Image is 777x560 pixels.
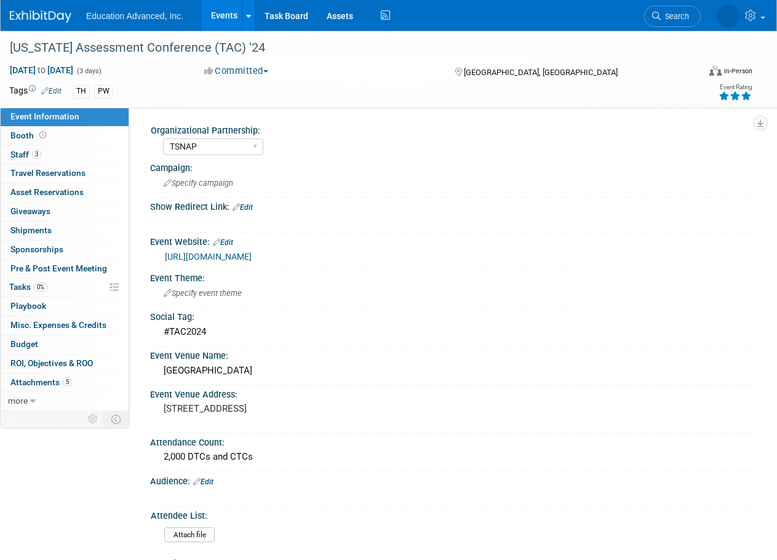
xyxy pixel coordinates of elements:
span: Asset Reservations [10,187,84,197]
div: Attendance Count: [150,433,752,449]
div: Event Website: [150,233,752,249]
a: ROI, Objectives & ROO [1,354,129,373]
div: In-Person [723,66,752,76]
span: Staff [10,150,41,159]
span: Giveaways [10,206,50,216]
a: Misc. Expenses & Credits [1,316,129,335]
a: Sponsorships [1,241,129,259]
span: Booth not reserved yet [37,130,49,140]
span: [GEOGRAPHIC_DATA], [GEOGRAPHIC_DATA] [464,68,618,77]
div: Event Format [644,64,752,82]
div: PW [94,85,113,98]
pre: [STREET_ADDRESS] [164,403,388,414]
span: Travel Reservations [10,168,86,178]
div: [GEOGRAPHIC_DATA] [159,361,743,380]
a: Search [644,6,701,27]
div: Audience: [150,472,752,488]
div: [US_STATE] Assessment Conference (TAC) '24 [6,37,689,59]
span: Budget [10,339,38,349]
span: Education Advanced, Inc. [86,11,183,21]
a: Playbook [1,297,129,316]
a: Budget [1,335,129,354]
div: #TAC2024 [159,322,743,342]
img: ExhibitDay [10,10,71,23]
a: Edit [213,238,233,247]
div: TH [73,85,90,98]
span: [DATE] [DATE] [9,65,74,76]
a: Event Information [1,108,129,126]
span: 3 [32,150,41,159]
a: Booth [1,127,129,145]
div: Show Redirect Link: [150,198,752,214]
div: Event Venue Address: [150,385,752,401]
span: Search [661,12,689,21]
span: Misc. Expenses & Credits [10,320,106,330]
a: [URL][DOMAIN_NAME] [165,252,252,262]
a: Edit [41,87,62,95]
span: (3 days) [76,67,102,75]
a: Shipments [1,222,129,240]
button: Committed [200,65,273,78]
a: more [1,392,129,410]
span: more [8,396,28,406]
img: Format-Inperson.png [709,66,722,76]
span: Shipments [10,225,52,235]
span: Sponsorships [10,244,63,254]
span: Booth [10,130,49,140]
a: Pre & Post Event Meeting [1,260,129,278]
td: Personalize Event Tab Strip [82,411,104,427]
a: Asset Reservations [1,183,129,202]
a: Attachments5 [1,374,129,392]
div: Event Theme: [150,269,752,284]
td: Toggle Event Tabs [104,411,129,427]
a: Staff3 [1,146,129,164]
div: Event Rating [719,84,752,90]
span: Specify event theme [164,289,242,298]
div: Organizational Partnership: [151,121,747,137]
img: Jessica Johnston [717,4,740,28]
span: 5 [63,377,72,386]
span: Playbook [10,301,46,311]
span: Tasks [9,282,47,292]
span: to [36,65,47,75]
a: Giveaways [1,202,129,221]
a: Edit [193,478,213,486]
a: Travel Reservations [1,164,129,183]
div: Attendee List: [151,506,747,522]
a: Tasks0% [1,278,129,297]
span: Pre & Post Event Meeting [10,263,107,273]
td: Tags [9,84,62,98]
a: Edit [233,203,253,212]
div: Event Venue Name: [150,346,752,362]
div: Campaign: [150,159,752,174]
span: Event Information [10,111,79,121]
span: 0% [34,282,47,292]
div: 2,000 DTCs and CTCs [159,447,743,466]
div: Social Tag: [150,308,752,323]
span: Specify campaign [164,178,233,188]
span: Attachments [10,377,72,387]
span: ROI, Objectives & ROO [10,358,93,368]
